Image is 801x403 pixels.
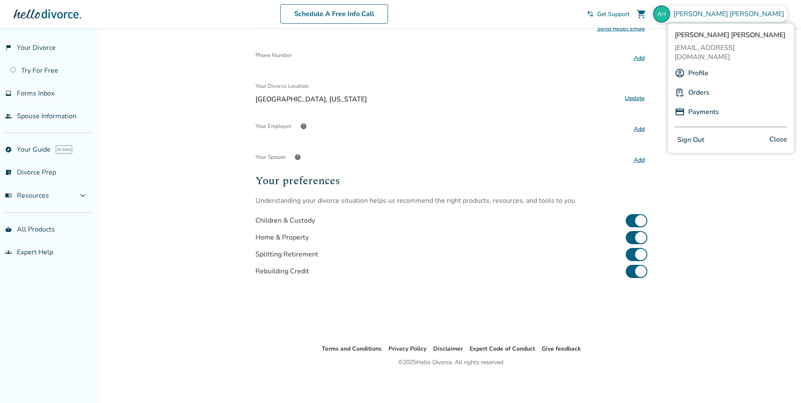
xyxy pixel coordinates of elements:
div: Rebuilding Credit [255,267,309,276]
p: Understanding your divorce situation helps us recommend the right products, resources, and tools ... [255,196,647,205]
a: Profile [688,65,709,81]
span: Forms Inbox [17,89,54,98]
img: A [675,68,685,78]
a: Expert Code of Conduct [470,345,535,353]
span: inbox [5,90,12,97]
img: acapps84@gmail.com [653,5,670,22]
span: flag_2 [5,44,12,51]
span: people [5,113,12,120]
a: Payments [688,104,719,120]
button: Add [631,155,647,166]
span: shopping_cart [636,9,646,19]
span: [EMAIL_ADDRESS][DOMAIN_NAME] [675,43,787,62]
span: help [300,123,307,130]
div: Home & Property [255,233,309,242]
span: Your Spouse [255,149,286,166]
div: Splitting Retirement [255,250,318,259]
span: Close [769,134,787,146]
span: [PERSON_NAME] [PERSON_NAME] [675,30,787,40]
span: explore [5,146,12,153]
span: Phone Number [255,47,292,64]
span: help [294,154,301,161]
span: menu_book [5,192,12,199]
span: groups [5,249,12,256]
span: Resources [5,191,49,200]
a: phone_in_talkGet Support [587,10,630,18]
button: Update [622,93,647,104]
li: Give feedback [542,344,581,354]
img: P [675,87,685,98]
span: [GEOGRAPHIC_DATA], [US_STATE] [255,95,619,104]
span: AI beta [56,145,72,154]
img: P [675,107,685,117]
iframe: Chat Widget [759,362,801,403]
a: Orders [688,84,709,101]
span: list_alt_check [5,169,12,176]
span: Your Divorce Location [255,78,309,95]
div: © 2025 Hello Divorce. All rights reserved. [398,357,505,368]
span: shopping_basket [5,226,12,233]
span: expand_more [78,191,88,201]
button: Add [631,53,647,64]
a: Terms and Conditions [322,345,382,353]
span: Get Support [597,10,630,18]
button: Sign Out [675,134,707,146]
span: phone_in_talk [587,11,594,17]
li: Disclaimer [433,344,463,354]
span: [PERSON_NAME] [PERSON_NAME] [673,9,787,19]
a: Schedule A Free Info Call [280,4,388,24]
a: Privacy Policy [388,345,426,353]
button: Add [631,124,647,135]
h2: Your preferences [255,172,647,189]
span: Your Employer [255,118,292,135]
div: Children & Custody [255,216,315,225]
